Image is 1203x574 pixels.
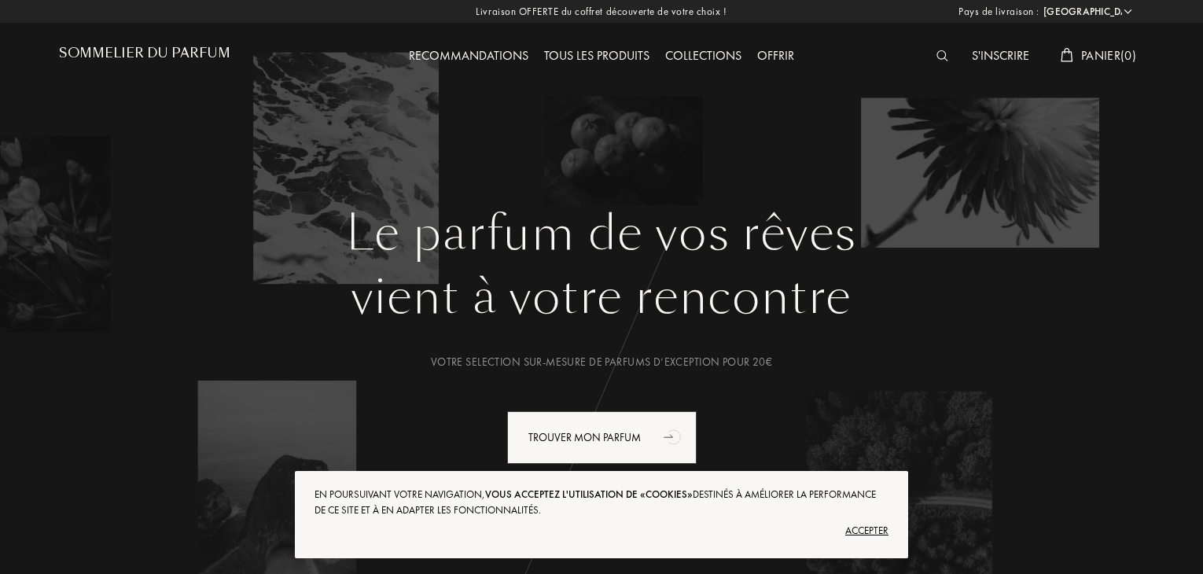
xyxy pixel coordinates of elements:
div: Collections [657,46,749,67]
div: Accepter [315,518,888,543]
a: Sommelier du Parfum [59,46,230,67]
a: Recommandations [401,47,536,64]
div: Tous les produits [536,46,657,67]
img: cart_white.svg [1061,48,1073,62]
div: Recommandations [401,46,536,67]
div: En poursuivant votre navigation, destinés à améliorer la performance de ce site et à en adapter l... [315,487,888,518]
div: vient à votre rencontre [71,262,1132,333]
img: search_icn_white.svg [936,50,948,61]
div: Votre selection sur-mesure de parfums d’exception pour 20€ [71,354,1132,370]
div: animation [658,421,690,452]
span: Pays de livraison : [958,4,1039,20]
span: Panier ( 0 ) [1081,47,1136,64]
div: Trouver mon parfum [507,411,697,464]
div: Offrir [749,46,802,67]
h1: Sommelier du Parfum [59,46,230,61]
a: Tous les produits [536,47,657,64]
a: S'inscrire [964,47,1037,64]
div: S'inscrire [964,46,1037,67]
span: vous acceptez l'utilisation de «cookies» [485,488,693,501]
a: Offrir [749,47,802,64]
a: Collections [657,47,749,64]
h1: Le parfum de vos rêves [71,205,1132,262]
a: Trouver mon parfumanimation [495,411,708,464]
